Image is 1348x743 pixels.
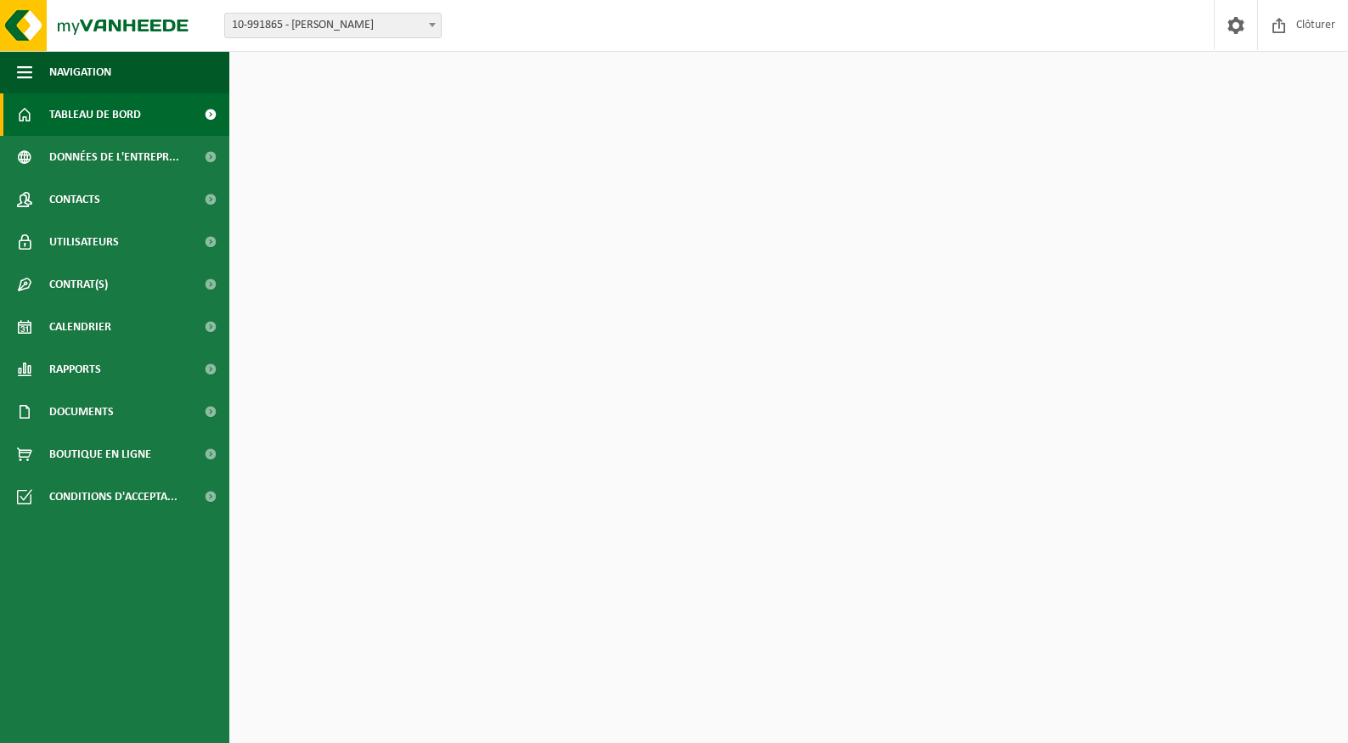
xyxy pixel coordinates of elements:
iframe: chat widget [8,706,284,743]
span: Données de l'entrepr... [49,136,179,178]
span: Boutique en ligne [49,433,151,476]
span: Tableau de bord [49,93,141,136]
span: 10-991865 - GLOVER ALAIN - ENGHIEN [224,13,442,38]
span: Rapports [49,348,101,391]
span: Conditions d'accepta... [49,476,178,518]
span: Contrat(s) [49,263,108,306]
span: Calendrier [49,306,111,348]
span: Contacts [49,178,100,221]
span: Utilisateurs [49,221,119,263]
span: Documents [49,391,114,433]
span: 10-991865 - GLOVER ALAIN - ENGHIEN [225,14,441,37]
span: Navigation [49,51,111,93]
